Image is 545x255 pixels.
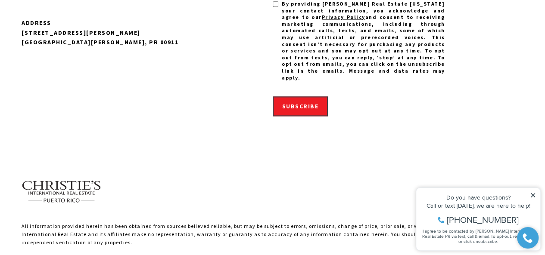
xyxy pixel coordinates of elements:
[11,53,123,69] span: I agree to be contacted by [PERSON_NAME] International Real Estate PR via text, call & email. To ...
[22,28,194,37] div: [STREET_ADDRESS][PERSON_NAME]
[22,38,178,46] span: [GEOGRAPHIC_DATA][PERSON_NAME], PR 00911
[9,19,125,25] div: Do you have questions?
[273,96,328,116] button: Subscribe
[322,14,365,20] a: Privacy Policy - open in a new tab
[35,40,107,49] span: [PHONE_NUMBER]
[282,102,319,110] span: Subscribe
[22,221,523,255] p: All information provided herein has been obtained from sources believed reliable, but may be subj...
[22,170,102,213] img: Christie's International Real Estate text transparent background
[273,1,278,7] input: By providing Christie's Real Estate Puerto Rico your contact information, you acknowledge and agr...
[22,18,194,28] p: Address
[282,0,445,81] span: By providing [PERSON_NAME] Real Estate [US_STATE] your contact information, you acknowledge and a...
[9,28,125,34] div: Call or text [DATE], we are here to help!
